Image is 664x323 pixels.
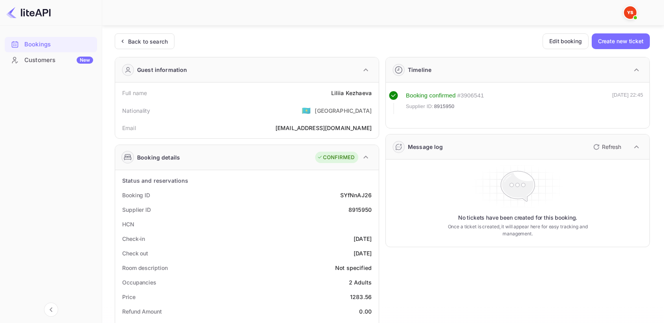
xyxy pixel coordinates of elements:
div: CONFIRMED [317,154,354,161]
div: Email [122,124,136,132]
p: No tickets have been created for this booking. [458,214,578,222]
div: Not specified [335,264,372,272]
div: Timeline [408,66,431,74]
div: 8915950 [349,206,372,214]
span: United States [302,103,311,117]
div: CustomersNew [5,53,97,68]
a: CustomersNew [5,53,97,67]
div: Check-in [122,235,145,243]
div: Booking confirmed [406,91,456,100]
div: Bookings [5,37,97,52]
div: Occupancies [122,278,156,286]
div: Booking ID [122,191,150,199]
div: Room description [122,264,167,272]
div: Refund Amount [122,307,162,316]
div: [DATE] [354,235,372,243]
img: LiteAPI logo [6,6,51,19]
div: Guest information [137,66,187,74]
a: Bookings [5,37,97,51]
div: New [77,57,93,64]
span: 8915950 [434,103,455,110]
div: Booking details [137,153,180,161]
div: Liliia Kezhaeva [331,89,372,97]
div: [DATE] [354,249,372,257]
button: Create new ticket [592,33,650,49]
div: 2 Adults [349,278,372,286]
p: Refresh [602,143,621,151]
div: Price [122,293,136,301]
button: Edit booking [543,33,589,49]
div: # 3906541 [457,91,484,100]
div: [GEOGRAPHIC_DATA] [315,106,372,115]
div: Check out [122,249,148,257]
button: Refresh [589,141,624,153]
div: Full name [122,89,147,97]
img: Yandex Support [624,6,636,19]
div: Customers [24,56,93,65]
span: Supplier ID: [406,103,433,110]
div: Back to search [128,37,168,46]
div: HCN [122,220,134,228]
div: [EMAIL_ADDRESS][DOMAIN_NAME] [275,124,372,132]
div: 1283.56 [350,293,372,301]
div: Bookings [24,40,93,49]
div: [DATE] 22:45 [612,91,643,114]
div: 0.00 [359,307,372,316]
div: Nationality [122,106,150,115]
div: SYfNnAJ26 [340,191,372,199]
div: Status and reservations [122,176,188,185]
button: Collapse navigation [44,303,58,317]
p: Once a ticket is created, it will appear here for easy tracking and management. [447,223,588,237]
div: Message log [408,143,443,151]
div: Supplier ID [122,206,151,214]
